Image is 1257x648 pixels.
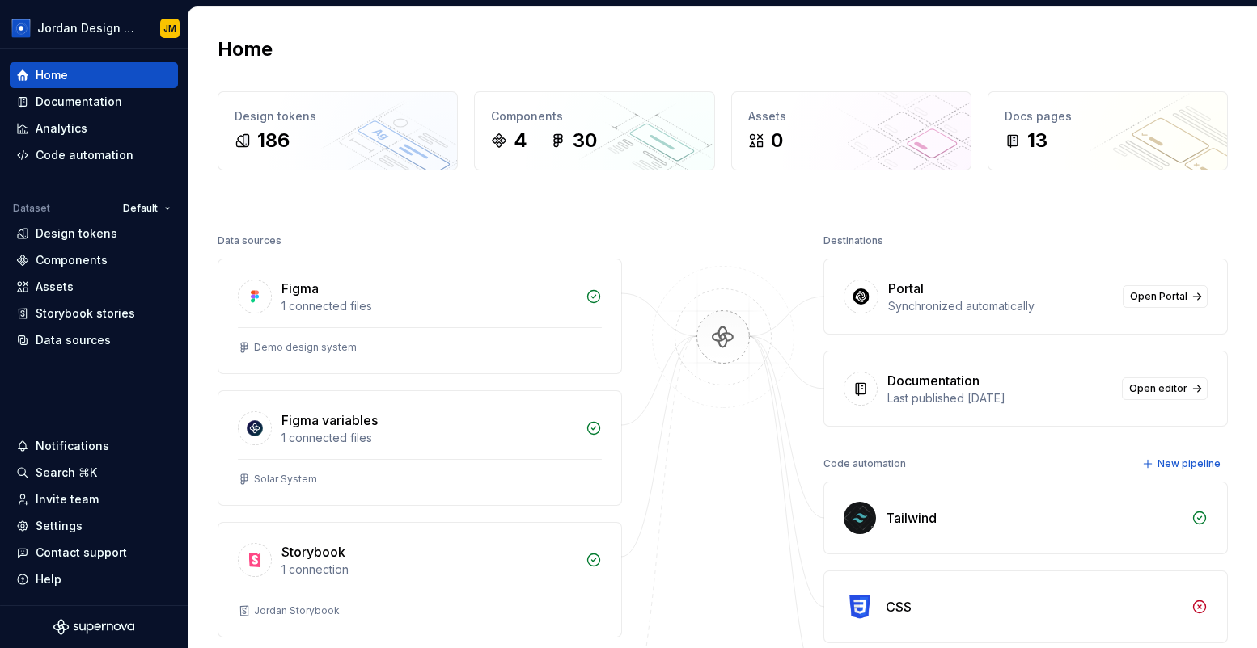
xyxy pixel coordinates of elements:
[281,542,345,562] div: Storybook
[218,91,458,170] a: Design tokens186
[10,460,178,486] button: Search ⌘K
[281,279,319,298] div: Figma
[257,128,290,154] div: 186
[36,571,61,587] div: Help
[254,473,317,486] div: Solar System
[887,371,980,390] div: Documentation
[36,518,83,534] div: Settings
[886,508,937,528] div: Tailwind
[10,486,178,512] a: Invite team
[36,67,68,83] div: Home
[10,89,178,115] a: Documentation
[10,221,178,246] a: Design tokens
[281,298,576,314] div: 1 connected files
[1129,382,1187,395] span: Open editor
[281,430,576,446] div: 1 connected files
[36,545,127,561] div: Contact support
[36,438,109,454] div: Notifications
[1122,377,1208,400] a: Open editor
[1158,457,1221,470] span: New pipeline
[163,22,176,35] div: JM
[36,94,122,110] div: Documentation
[748,108,954,124] div: Assets
[36,305,135,322] div: Storybook stories
[1137,452,1228,475] button: New pipeline
[254,341,357,354] div: Demo design system
[218,390,622,506] a: Figma variables1 connected filesSolar System
[123,202,158,215] span: Default
[36,225,117,242] div: Design tokens
[10,513,178,539] a: Settings
[10,116,178,141] a: Analytics
[474,91,714,170] a: Components430
[1130,290,1187,303] span: Open Portal
[10,247,178,273] a: Components
[218,259,622,374] a: Figma1 connected filesDemo design system
[10,274,178,300] a: Assets
[823,229,883,252] div: Destinations
[10,327,178,353] a: Data sources
[36,332,111,348] div: Data sources
[36,465,97,481] div: Search ⌘K
[573,128,597,154] div: 30
[10,142,178,168] a: Code automation
[514,128,527,154] div: 4
[11,19,31,38] img: 049812b6-2877-400d-9dc9-987621144c16.png
[1123,285,1208,308] a: Open Portal
[254,604,340,617] div: Jordan Storybook
[36,147,133,163] div: Code automation
[218,522,622,637] a: Storybook1 connectionJordan Storybook
[36,252,108,268] div: Components
[888,279,924,298] div: Portal
[235,108,441,124] div: Design tokens
[36,491,99,507] div: Invite team
[823,452,906,475] div: Code automation
[116,197,178,220] button: Default
[13,202,50,215] div: Dataset
[281,410,378,430] div: Figma variables
[988,91,1228,170] a: Docs pages13
[218,36,273,62] h2: Home
[281,562,576,578] div: 1 connection
[731,91,971,170] a: Assets0
[10,62,178,88] a: Home
[1005,108,1211,124] div: Docs pages
[491,108,697,124] div: Components
[218,229,281,252] div: Data sources
[36,120,87,137] div: Analytics
[887,390,1112,406] div: Last published [DATE]
[10,566,178,592] button: Help
[3,11,184,45] button: Jordan Design SystemJM
[10,301,178,326] a: Storybook stories
[37,20,141,36] div: Jordan Design System
[771,128,783,154] div: 0
[1027,128,1047,154] div: 13
[10,540,178,566] button: Contact support
[10,433,178,459] button: Notifications
[886,597,912,616] div: CSS
[36,279,74,295] div: Assets
[53,619,134,635] svg: Supernova Logo
[888,298,1113,314] div: Synchronized automatically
